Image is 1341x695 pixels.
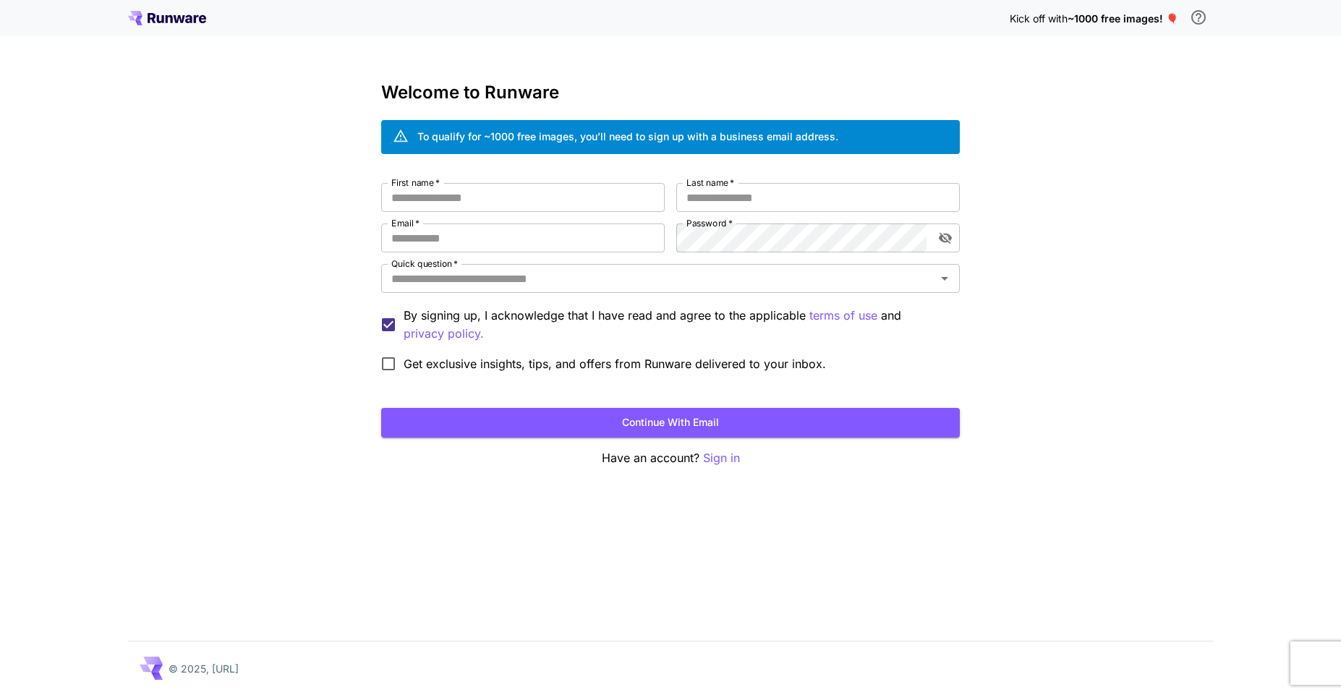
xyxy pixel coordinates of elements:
[1010,12,1068,25] span: Kick off with
[391,176,440,189] label: First name
[932,225,958,251] button: toggle password visibility
[381,82,960,103] h3: Welcome to Runware
[417,129,838,144] div: To qualify for ~1000 free images, you’ll need to sign up with a business email address.
[1068,12,1178,25] span: ~1000 free images! 🎈
[391,257,458,270] label: Quick question
[404,325,484,343] button: By signing up, I acknowledge that I have read and agree to the applicable terms of use and
[935,268,955,289] button: Open
[381,408,960,438] button: Continue with email
[686,176,734,189] label: Last name
[1184,3,1213,32] button: In order to qualify for free credit, you need to sign up with a business email address and click ...
[703,449,740,467] button: Sign in
[391,217,420,229] label: Email
[404,325,484,343] p: privacy policy.
[169,661,239,676] p: © 2025, [URL]
[686,217,733,229] label: Password
[404,307,948,343] p: By signing up, I acknowledge that I have read and agree to the applicable and
[381,449,960,467] p: Have an account?
[404,355,826,372] span: Get exclusive insights, tips, and offers from Runware delivered to your inbox.
[809,307,877,325] p: terms of use
[809,307,877,325] button: By signing up, I acknowledge that I have read and agree to the applicable and privacy policy.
